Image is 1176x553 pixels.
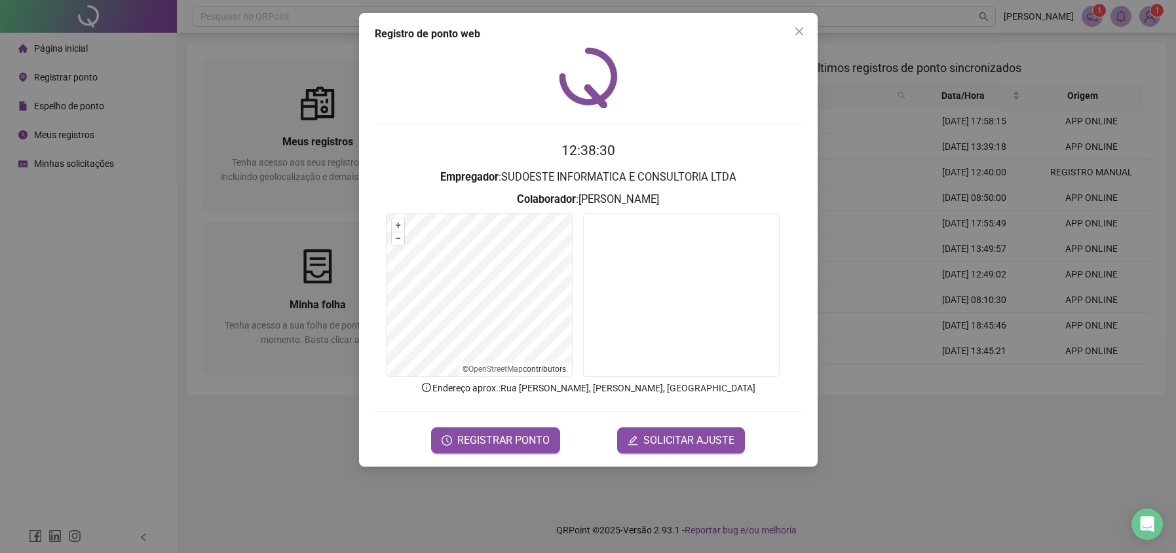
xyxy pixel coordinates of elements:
[375,169,802,186] h3: : SUDOESTE INFORMATICA E CONSULTORIA LTDA
[794,26,805,37] span: close
[628,435,638,446] span: edit
[431,427,560,454] button: REGISTRAR PONTO
[375,381,802,395] p: Endereço aprox. : Rua [PERSON_NAME], [PERSON_NAME], [GEOGRAPHIC_DATA]
[643,433,734,448] span: SOLICITAR AJUSTE
[561,143,615,158] time: 12:38:30
[1131,508,1163,540] div: Open Intercom Messenger
[617,427,745,454] button: editSOLICITAR AJUSTE
[375,191,802,208] h3: : [PERSON_NAME]
[442,435,452,446] span: clock-circle
[457,433,550,448] span: REGISTRAR PONTO
[375,26,802,42] div: Registro de ponto web
[559,47,618,108] img: QRPoint
[392,232,404,245] button: –
[421,382,432,393] span: info-circle
[517,193,576,205] strong: Colaborador
[392,219,404,232] button: +
[789,21,810,42] button: Close
[440,171,499,183] strong: Empregador
[468,365,523,374] a: OpenStreetMap
[463,365,568,374] li: © contributors.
